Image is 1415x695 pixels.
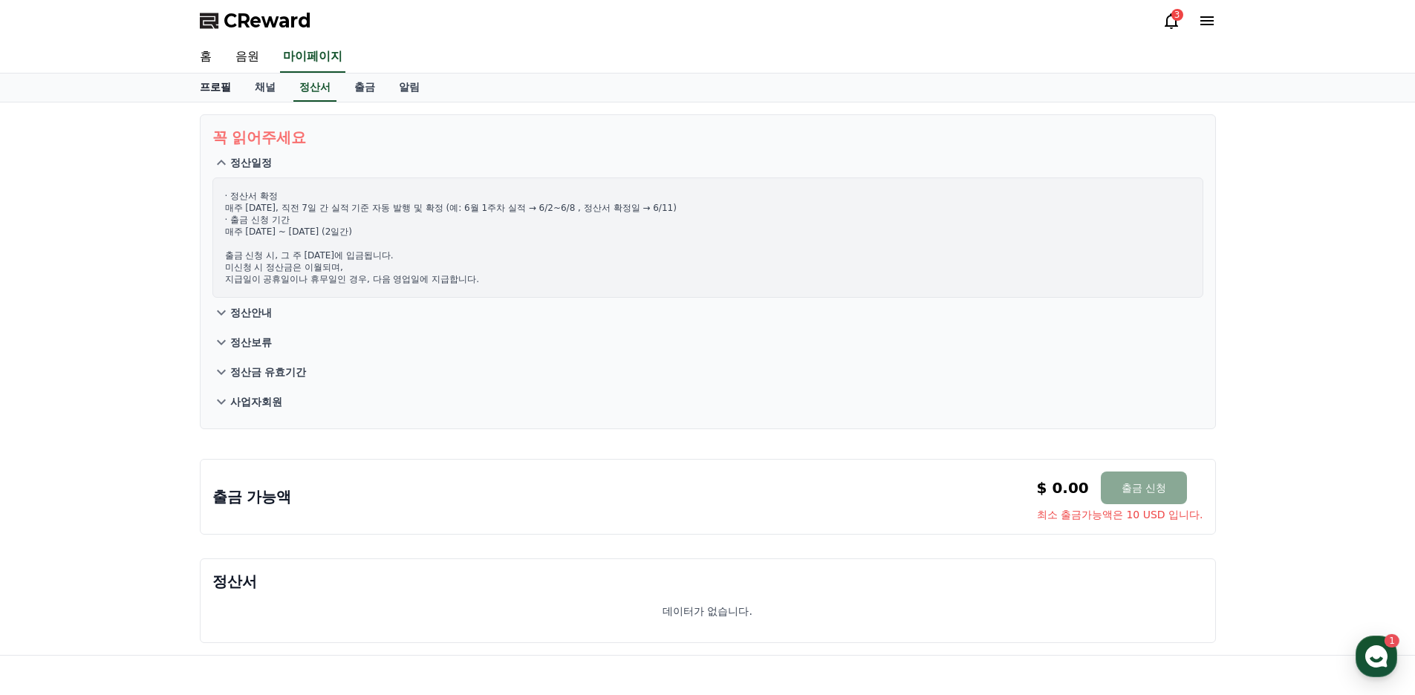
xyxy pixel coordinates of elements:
button: 사업자회원 [212,387,1203,417]
a: 음원 [224,42,271,73]
a: 정산서 [293,74,336,102]
a: 마이페이지 [280,42,345,73]
span: 1 [151,470,156,482]
a: CReward [200,9,311,33]
button: 정산보류 [212,327,1203,357]
button: 정산안내 [212,298,1203,327]
a: 채널 [243,74,287,102]
button: 출금 신청 [1101,472,1187,504]
span: 최소 출금가능액은 10 USD 입니다. [1037,507,1203,522]
p: 정산금 유효기간 [230,365,307,379]
p: 정산서 [212,571,1203,592]
div: 3 [1171,9,1183,21]
a: 프로필 [188,74,243,102]
p: 출금 가능액 [212,486,292,507]
a: 3 [1162,12,1180,30]
a: 1대화 [98,471,192,508]
p: $ 0.00 [1037,477,1089,498]
span: 홈 [47,493,56,505]
p: 정산일정 [230,155,272,170]
p: 정산안내 [230,305,272,320]
a: 홈 [188,42,224,73]
a: 설정 [192,471,285,508]
span: CReward [224,9,311,33]
button: 정산일정 [212,148,1203,177]
p: 데이터가 없습니다. [663,604,752,619]
p: · 정산서 확정 매주 [DATE], 직전 7일 간 실적 기준 자동 발행 및 확정 (예: 6월 1주차 실적 → 6/2~6/8 , 정산서 확정일 → 6/11) · 출금 신청 기간... [225,190,1191,285]
p: 정산보류 [230,335,272,350]
p: 꼭 읽어주세요 [212,127,1203,148]
button: 정산금 유효기간 [212,357,1203,387]
p: 사업자회원 [230,394,282,409]
a: 알림 [387,74,432,102]
a: 홈 [4,471,98,508]
span: 대화 [136,494,154,506]
a: 출금 [342,74,387,102]
span: 설정 [230,493,247,505]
